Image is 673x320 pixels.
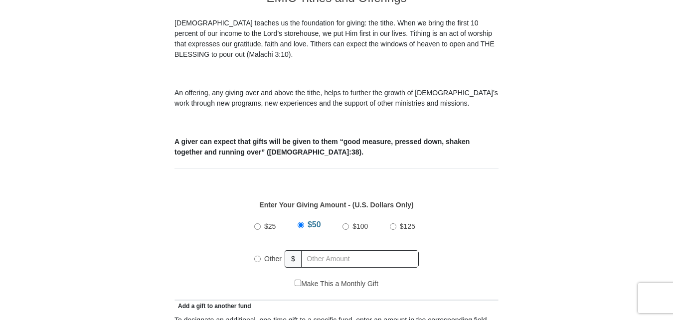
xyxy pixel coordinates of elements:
[285,250,302,268] span: $
[264,255,282,263] span: Other
[174,303,251,310] span: Add a gift to another fund
[174,18,499,60] p: [DEMOGRAPHIC_DATA] teaches us the foundation for giving: the tithe. When we bring the first 10 pe...
[259,201,413,209] strong: Enter Your Giving Amount - (U.S. Dollars Only)
[308,220,321,229] span: $50
[295,279,378,289] label: Make This a Monthly Gift
[264,222,276,230] span: $25
[295,280,301,286] input: Make This a Monthly Gift
[301,250,419,268] input: Other Amount
[400,222,415,230] span: $125
[352,222,368,230] span: $100
[174,138,470,156] b: A giver can expect that gifts will be given to them “good measure, pressed down, shaken together ...
[174,88,499,109] p: An offering, any giving over and above the tithe, helps to further the growth of [DEMOGRAPHIC_DAT...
